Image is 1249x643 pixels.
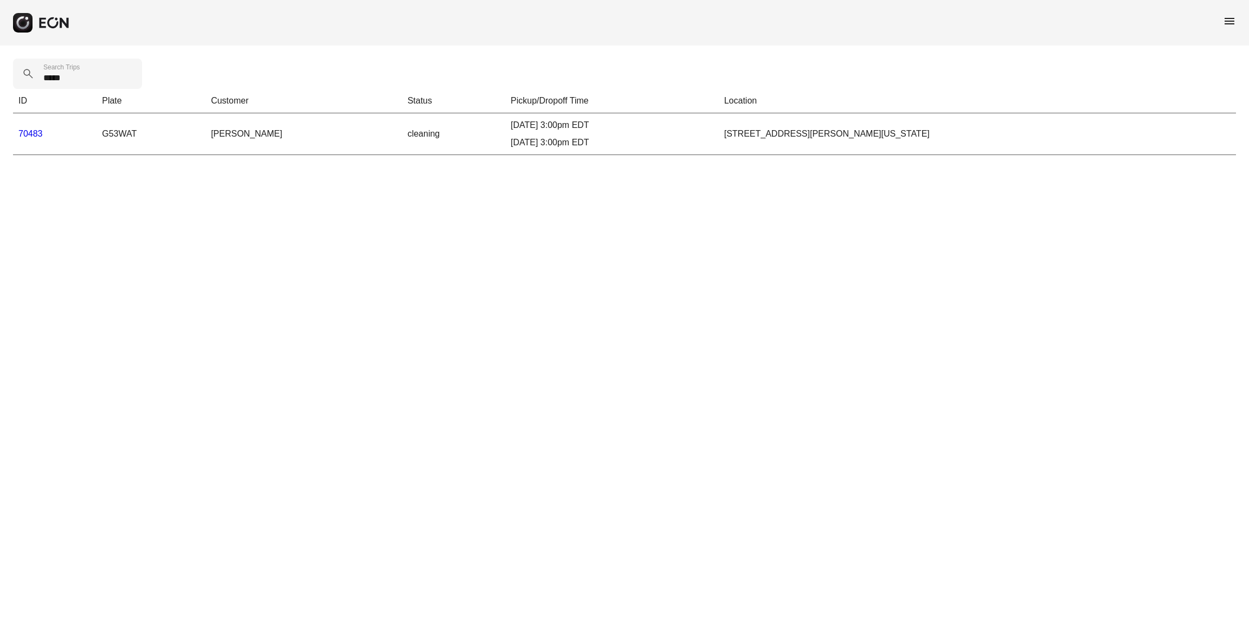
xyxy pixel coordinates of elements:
[96,89,205,113] th: Plate
[13,89,96,113] th: ID
[719,113,1236,155] td: [STREET_ADDRESS][PERSON_NAME][US_STATE]
[205,89,402,113] th: Customer
[719,89,1236,113] th: Location
[511,119,713,132] div: [DATE] 3:00pm EDT
[205,113,402,155] td: [PERSON_NAME]
[43,63,80,72] label: Search Trips
[402,113,505,155] td: cleaning
[511,136,713,149] div: [DATE] 3:00pm EDT
[402,89,505,113] th: Status
[96,113,205,155] td: G53WAT
[1223,15,1236,28] span: menu
[505,89,719,113] th: Pickup/Dropoff Time
[18,129,43,138] a: 70483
